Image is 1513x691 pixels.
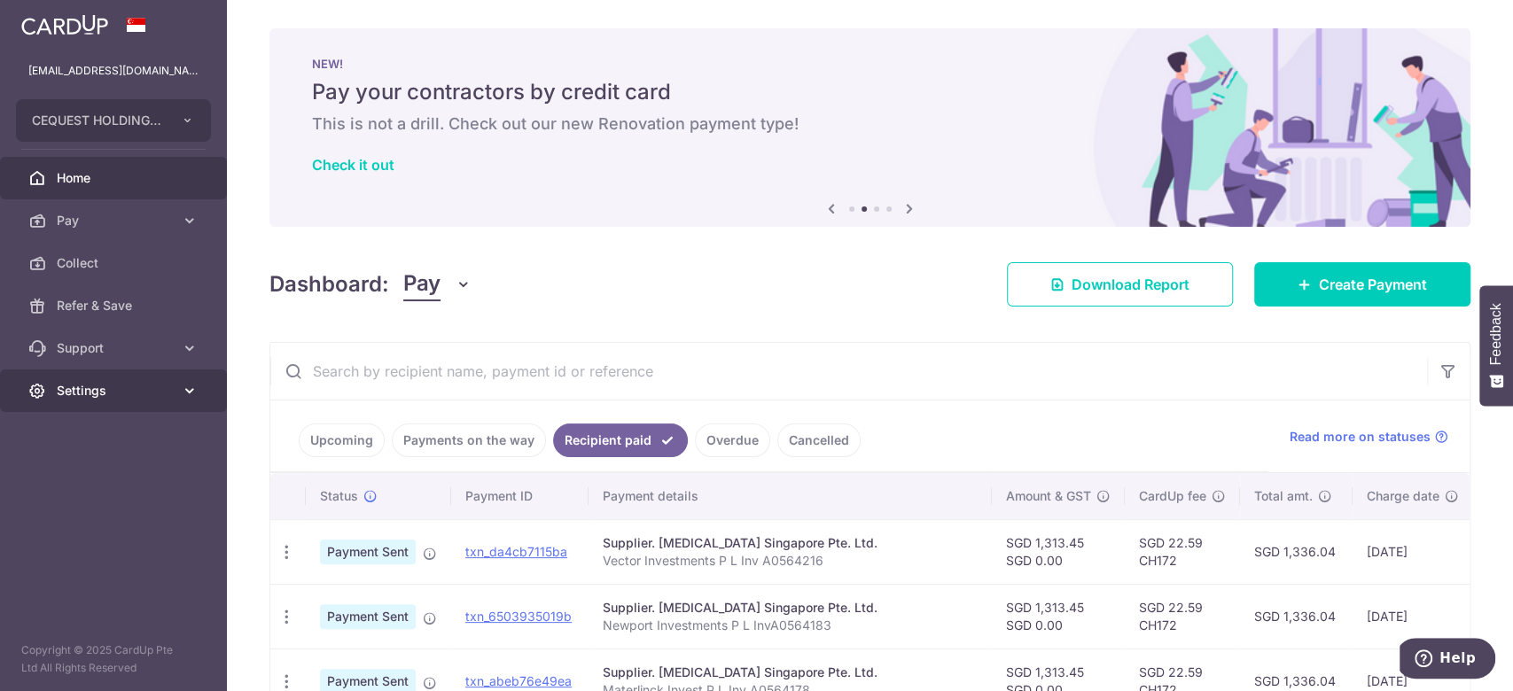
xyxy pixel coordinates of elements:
[1290,428,1448,446] a: Read more on statuses
[299,423,385,457] a: Upcoming
[269,268,389,300] h4: Dashboard:
[465,544,567,559] a: txn_da4cb7115ba
[16,99,211,142] button: CEQUEST HOLDINGS PTE. LTD.
[603,664,978,681] div: Supplier. [MEDICAL_DATA] Singapore Pte. Ltd.
[312,78,1428,106] h5: Pay your contractors by credit card
[269,28,1470,227] img: Renovation banner
[465,673,572,688] a: txn_abeb76e49ea
[1006,487,1091,505] span: Amount & GST
[1488,303,1504,365] span: Feedback
[992,519,1125,584] td: SGD 1,313.45 SGD 0.00
[603,552,978,570] p: Vector Investments P L Inv A0564216
[57,212,174,229] span: Pay
[312,156,394,174] a: Check it out
[392,423,546,457] a: Payments on the way
[57,382,174,400] span: Settings
[1254,487,1313,505] span: Total amt.
[320,540,416,564] span: Payment Sent
[451,473,589,519] th: Payment ID
[553,423,688,457] a: Recipient paid
[28,62,199,80] p: [EMAIL_ADDRESS][DOMAIN_NAME]
[1353,519,1473,584] td: [DATE]
[992,584,1125,648] td: SGD 1,313.45 SGD 0.00
[1072,274,1189,295] span: Download Report
[603,617,978,634] p: Newport Investments P L InvA0564183
[312,113,1428,135] h6: This is not a drill. Check out our new Renovation payment type!
[603,534,978,552] div: Supplier. [MEDICAL_DATA] Singapore Pte. Ltd.
[1400,638,1495,682] iframe: Opens a widget where you can find more information
[57,254,174,272] span: Collect
[1007,262,1233,307] a: Download Report
[57,169,174,187] span: Home
[270,343,1427,400] input: Search by recipient name, payment id or reference
[57,297,174,314] span: Refer & Save
[1139,487,1206,505] span: CardUp fee
[1367,487,1439,505] span: Charge date
[1319,274,1427,295] span: Create Payment
[21,14,108,35] img: CardUp
[465,609,572,624] a: txn_6503935019b
[57,339,174,357] span: Support
[403,268,441,301] span: Pay
[32,112,163,129] span: CEQUEST HOLDINGS PTE. LTD.
[403,268,472,301] button: Pay
[1125,519,1240,584] td: SGD 22.59 CH172
[320,487,358,505] span: Status
[312,57,1428,71] p: NEW!
[1125,584,1240,648] td: SGD 22.59 CH172
[1240,519,1353,584] td: SGD 1,336.04
[695,423,770,457] a: Overdue
[1290,428,1431,446] span: Read more on statuses
[1240,584,1353,648] td: SGD 1,336.04
[1254,262,1470,307] a: Create Payment
[603,599,978,617] div: Supplier. [MEDICAL_DATA] Singapore Pte. Ltd.
[589,473,992,519] th: Payment details
[1479,285,1513,406] button: Feedback - Show survey
[320,604,416,629] span: Payment Sent
[1353,584,1473,648] td: [DATE]
[777,423,861,457] a: Cancelled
